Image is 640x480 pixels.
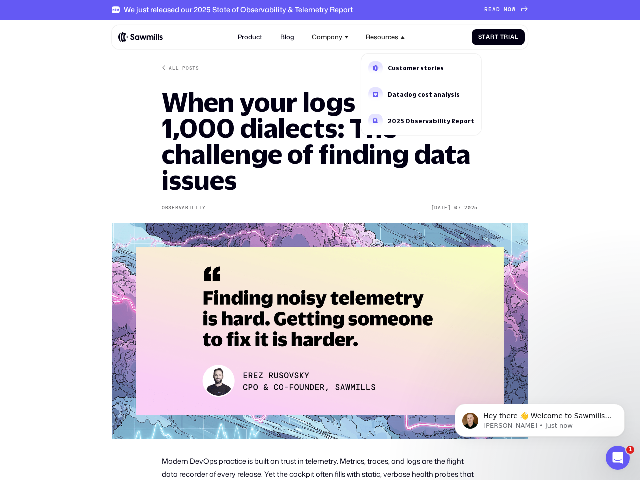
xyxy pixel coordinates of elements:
div: All posts [169,65,199,71]
span: 1 [626,446,634,454]
span: r [504,34,508,40]
h1: When your logs speak 1,000 dialects: The challenge of finding data issues [162,89,478,193]
span: a [486,34,490,40]
div: 2025 [464,205,478,211]
span: a [510,34,515,40]
span: r [490,34,495,40]
a: READNOW [484,6,528,13]
span: i [508,34,510,40]
span: Hey there 👋 Welcome to Sawmills. The smart telemetry management platform that solves cost, qualit... [43,29,172,86]
p: Message from Winston, sent Just now [43,38,172,47]
a: StartTrial [472,29,525,45]
a: Customer stories [364,56,479,80]
iframe: Intercom notifications message [440,383,640,453]
div: 2025 Observability Report [388,118,474,124]
div: We just released our 2025 State of Observability & Telemetry Report [124,5,353,14]
a: Blog [275,28,299,46]
span: t [482,34,486,40]
div: Resources [361,28,410,46]
img: Noisy telemetry [112,223,528,439]
span: R [484,6,488,13]
span: N [504,6,508,13]
span: E [488,6,492,13]
span: S [478,34,482,40]
a: 2025 Observability Report [364,109,479,133]
span: W [512,6,516,13]
div: 07 [454,205,461,211]
a: Product [233,28,267,46]
span: O [508,6,512,13]
div: Datadog cost analysis [388,92,460,98]
iframe: Intercom live chat [606,446,630,470]
span: D [496,6,500,13]
div: Observability [162,205,205,211]
div: Company [307,28,353,46]
div: Company [312,33,342,41]
span: t [495,34,499,40]
div: [DATE] [431,205,451,211]
a: All posts [162,65,199,71]
span: l [515,34,518,40]
div: Customer stories [388,65,444,71]
div: Resources [366,33,398,41]
span: A [492,6,496,13]
a: Datadog cost analysis [364,82,479,106]
span: T [500,34,504,40]
nav: Resources [361,46,481,135]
